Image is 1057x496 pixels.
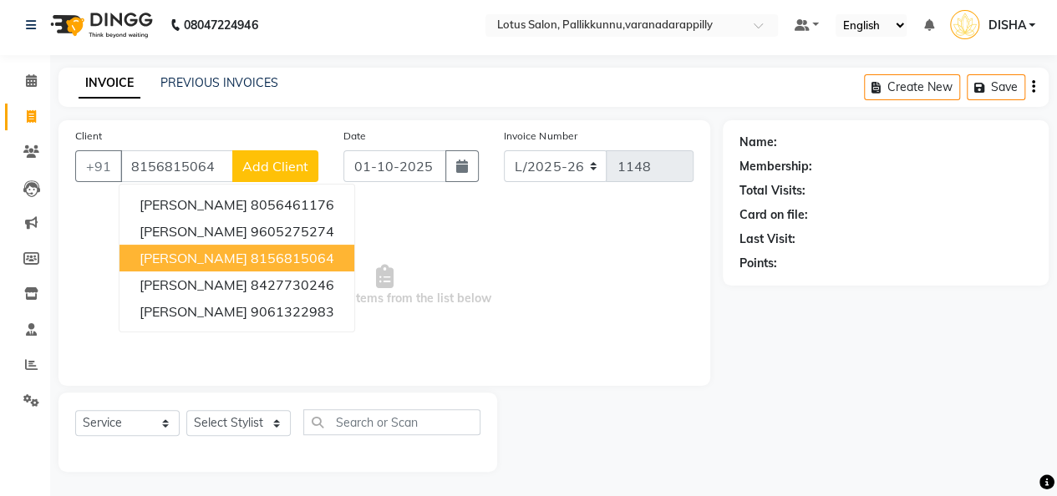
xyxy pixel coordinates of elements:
[950,10,979,39] img: DISHA
[988,17,1025,34] span: DISHA
[251,196,334,213] ngb-highlight: 8056461176
[739,158,812,175] div: Membership:
[75,150,122,182] button: +91
[739,230,795,248] div: Last Visit:
[504,129,577,144] label: Invoice Number
[75,129,102,144] label: Client
[140,223,247,240] span: [PERSON_NAME]
[739,255,777,272] div: Points:
[232,150,318,182] button: Add Client
[140,250,247,266] span: [PERSON_NAME]
[75,202,694,369] span: Select & add items from the list below
[120,150,233,182] input: Search by Name/Mobile/Email/Code
[967,74,1025,100] button: Save
[303,409,480,435] input: Search or Scan
[160,75,278,90] a: PREVIOUS INVOICES
[251,303,334,320] ngb-highlight: 9061322983
[242,158,308,175] span: Add Client
[251,250,334,266] ngb-highlight: 8156815064
[343,129,366,144] label: Date
[251,276,334,293] ngb-highlight: 8427730246
[739,206,808,224] div: Card on file:
[43,2,157,48] img: logo
[184,2,257,48] b: 08047224946
[251,223,334,240] ngb-highlight: 9605275274
[864,74,960,100] button: Create New
[140,196,247,213] span: [PERSON_NAME]
[739,182,805,200] div: Total Visits:
[140,276,247,293] span: [PERSON_NAME]
[739,134,777,151] div: Name:
[79,68,140,99] a: INVOICE
[140,303,247,320] span: [PERSON_NAME]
